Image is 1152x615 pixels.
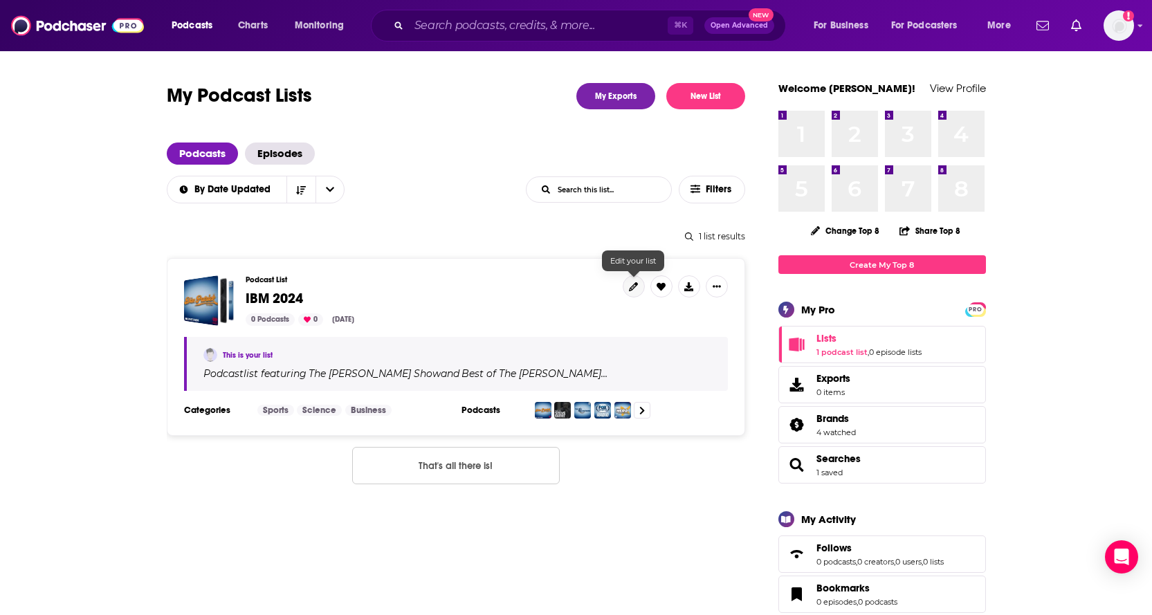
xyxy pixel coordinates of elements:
[172,16,212,35] span: Podcasts
[783,544,811,564] a: Follows
[816,597,857,607] a: 0 episodes
[858,597,897,607] a: 0 podcasts
[574,402,591,419] img: The Ben Maller Show
[778,576,986,613] span: Bookmarks
[816,468,843,477] a: 1 saved
[923,557,944,567] a: 0 lists
[711,22,768,29] span: Open Advanced
[857,597,858,607] span: ,
[778,326,986,363] span: Lists
[783,455,811,475] a: Searches
[816,412,849,425] span: Brands
[882,15,978,37] button: open menu
[816,332,922,345] a: Lists
[554,402,571,419] img: Best of The Steve Harvey Morning Show
[783,585,811,604] a: Bookmarks
[899,217,961,244] button: Share Top 8
[967,304,984,314] a: PRO
[967,304,984,315] span: PRO
[246,290,303,307] span: IBM 2024
[307,368,441,379] a: The [PERSON_NAME] Show
[783,415,811,434] a: Brands
[816,582,897,594] a: Bookmarks
[229,15,276,37] a: Charts
[257,405,294,416] a: Sports
[816,332,836,345] span: Lists
[594,402,611,419] img: Fox Sports Radio
[1031,14,1054,37] a: Show notifications dropdown
[816,412,856,425] a: Brands
[816,347,868,357] a: 1 podcast list
[749,8,774,21] span: New
[459,368,607,379] a: Best of The [PERSON_NAME]…
[891,16,958,35] span: For Podcasters
[816,428,856,437] a: 4 watched
[223,351,273,360] a: This is your list
[535,402,551,419] img: The Dan Patrick Show
[238,16,268,35] span: Charts
[167,231,745,241] div: 1 list results
[162,15,230,37] button: open menu
[816,372,850,385] span: Exports
[11,12,144,39] img: Podchaser - Follow, Share and Rate Podcasts
[1104,10,1134,41] img: User Profile
[184,405,246,416] h3: Categories
[856,557,857,567] span: ,
[804,15,886,37] button: open menu
[816,582,870,594] span: Bookmarks
[778,366,986,403] a: Exports
[409,15,668,37] input: Search podcasts, credits, & more...
[246,291,303,306] a: IBM 2024
[816,542,944,554] a: Follows
[816,452,861,465] a: Searches
[1104,10,1134,41] span: Logged in as SuzanneE
[184,275,235,326] a: IBM 2024
[285,15,362,37] button: open menu
[978,15,1028,37] button: open menu
[461,405,524,416] h3: Podcasts
[895,557,922,567] a: 0 users
[1104,10,1134,41] button: Show profile menu
[614,402,631,419] img: The Herd with Colin Cowherd
[778,406,986,443] span: Brands
[803,222,888,239] button: Change Top 8
[297,405,342,416] a: Science
[706,185,733,194] span: Filters
[298,313,323,326] div: 0
[814,16,868,35] span: For Business
[167,83,312,109] h1: My Podcast Lists
[778,446,986,484] span: Searches
[245,143,315,165] a: Episodes
[778,255,986,274] a: Create My Top 8
[295,16,344,35] span: Monitoring
[194,185,275,194] span: By Date Updated
[246,275,612,284] h3: Podcast List
[1066,14,1087,37] a: Show notifications dropdown
[679,176,745,203] button: Filters
[1105,540,1138,573] div: Open Intercom Messenger
[352,447,560,484] button: Nothing here.
[203,367,711,380] div: Podcast list featuring
[316,176,345,203] button: open menu
[203,348,217,362] img: Suzanne Elfstrom
[167,143,238,165] a: Podcasts
[778,535,986,573] span: Follows
[857,557,894,567] a: 0 creators
[666,83,745,109] button: New List
[816,387,850,397] span: 0 items
[816,542,852,554] span: Follows
[894,557,895,567] span: ,
[327,313,360,326] div: [DATE]
[987,16,1011,35] span: More
[1123,10,1134,21] svg: Add a profile image
[783,375,811,394] span: Exports
[706,275,728,297] button: Show More Button
[668,17,693,35] span: ⌘ K
[461,368,607,379] h4: Best of The [PERSON_NAME]…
